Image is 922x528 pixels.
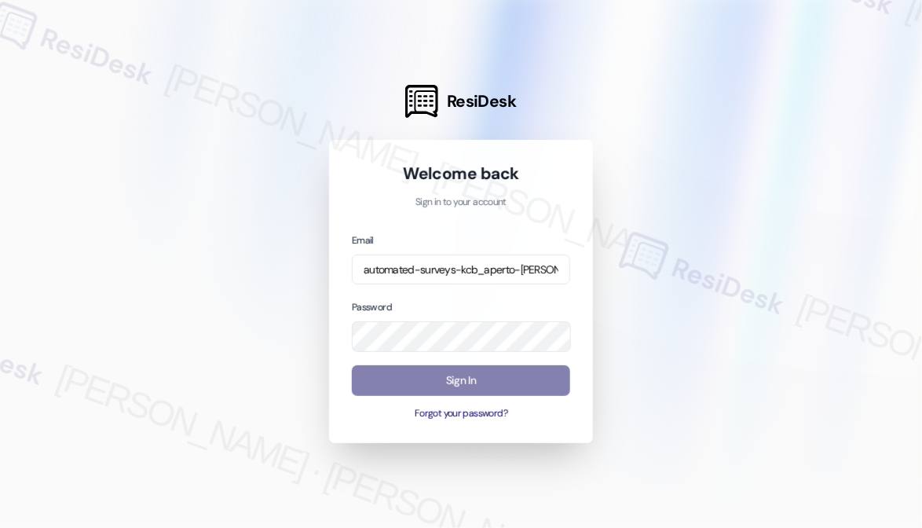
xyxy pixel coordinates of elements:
[352,196,570,210] p: Sign in to your account
[352,301,392,313] label: Password
[352,407,570,421] button: Forgot your password?
[352,365,570,396] button: Sign In
[352,234,374,247] label: Email
[352,255,570,285] input: name@example.com
[352,163,570,185] h1: Welcome back
[405,85,438,118] img: ResiDesk Logo
[447,90,517,112] span: ResiDesk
